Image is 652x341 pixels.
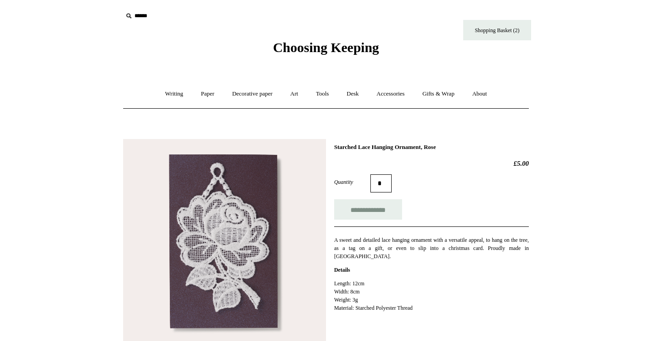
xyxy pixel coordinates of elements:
[157,82,192,106] a: Writing
[463,20,531,40] a: Shopping Basket (2)
[369,82,413,106] a: Accessories
[334,267,350,273] strong: Details
[414,82,463,106] a: Gifts & Wrap
[308,82,337,106] a: Tools
[273,40,379,55] span: Choosing Keeping
[282,82,306,106] a: Art
[334,237,529,259] span: A sweet and detailed lace hanging ornament with a versatile appeal, to hang on the tree, as a tag...
[334,279,529,312] p: Length: 12cm Width: 8cm Weight: 3g Material: Starched Polyester Thread
[334,159,529,168] h2: £5.00
[334,178,370,186] label: Quantity
[334,144,529,151] h1: Starched Lace Hanging Ornament, Rose
[464,82,495,106] a: About
[273,47,379,53] a: Choosing Keeping
[339,82,367,106] a: Desk
[224,82,281,106] a: Decorative paper
[193,82,223,106] a: Paper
